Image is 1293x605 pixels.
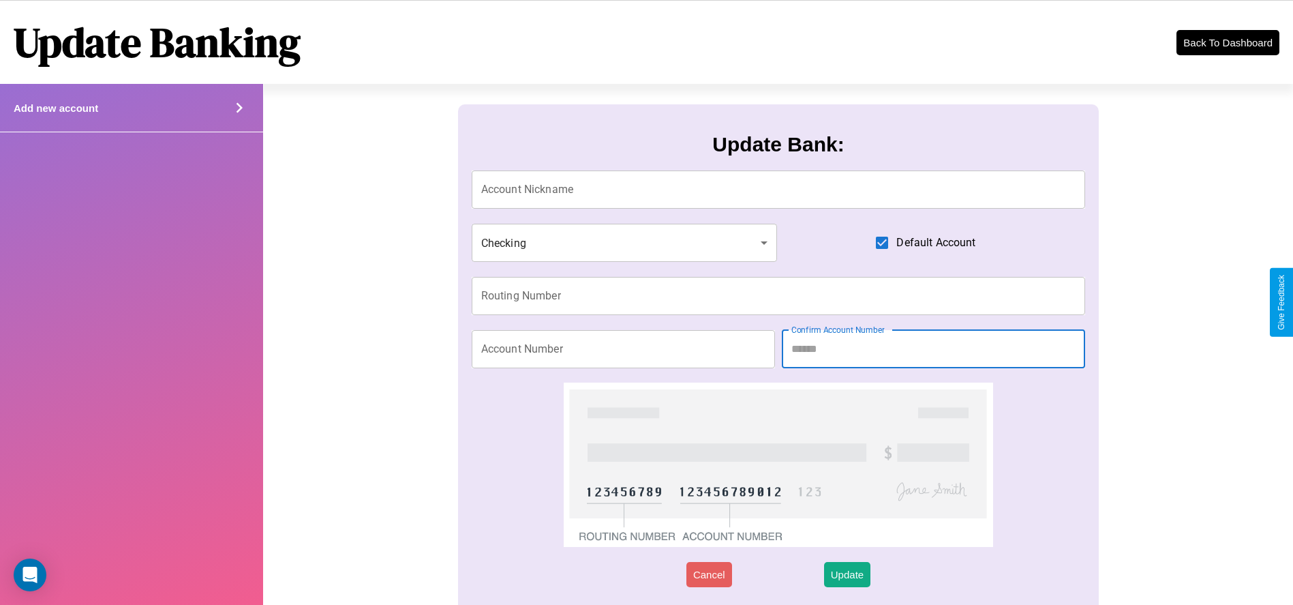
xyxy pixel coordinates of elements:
[14,14,301,70] h1: Update Banking
[472,224,777,262] div: Checking
[791,324,885,336] label: Confirm Account Number
[712,133,844,156] h3: Update Bank:
[564,383,994,547] img: check
[1277,275,1286,330] div: Give Feedback
[1176,30,1279,55] button: Back To Dashboard
[896,235,975,251] span: Default Account
[686,562,732,587] button: Cancel
[14,102,98,114] h4: Add new account
[824,562,870,587] button: Update
[14,559,46,591] div: Open Intercom Messenger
